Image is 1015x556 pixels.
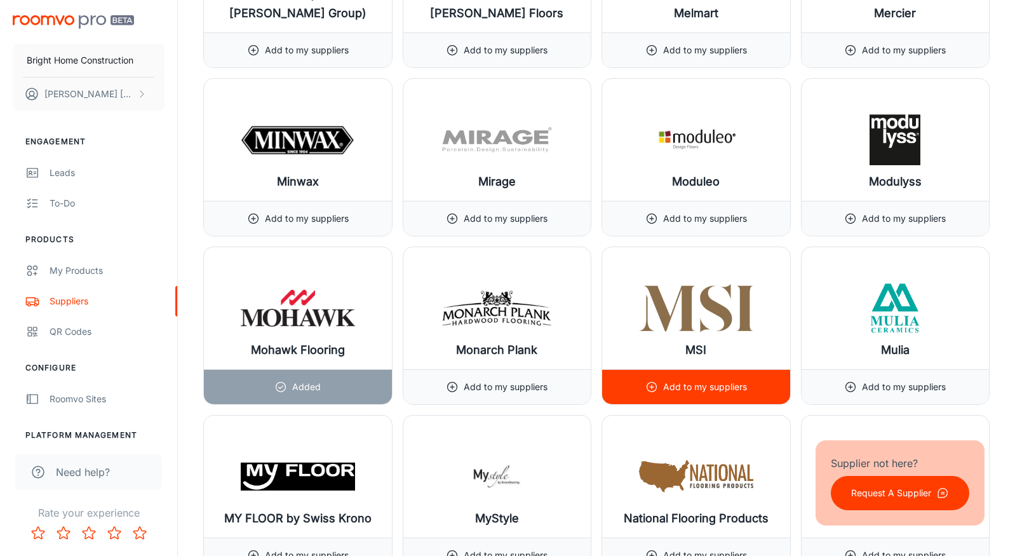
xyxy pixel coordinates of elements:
[639,283,753,334] img: MSI
[639,451,753,502] img: National Flooring Products
[241,283,355,334] img: Mohawk Flooring
[440,114,554,165] img: Mirage
[13,44,165,77] button: Bright Home Construction
[277,173,319,191] h6: Minwax
[44,87,134,101] p: [PERSON_NAME] [PERSON_NAME]
[265,43,349,57] p: Add to my suppliers
[464,43,548,57] p: Add to my suppliers
[838,114,952,165] img: Modulyss
[56,464,110,480] span: Need help?
[685,341,706,359] h6: MSI
[224,510,372,527] h6: MY FLOOR by Swiss Krono
[663,212,747,226] p: Add to my suppliers
[663,43,747,57] p: Add to my suppliers
[831,456,969,471] p: Supplier not here?
[464,380,548,394] p: Add to my suppliers
[639,114,753,165] img: Moduleo
[50,196,165,210] div: To-do
[831,476,969,510] button: Request A Supplier
[874,4,916,22] h6: Mercier
[862,43,946,57] p: Add to my suppliers
[862,212,946,226] p: Add to my suppliers
[50,392,165,406] div: Roomvo Sites
[475,510,519,527] h6: MyStyle
[241,451,355,502] img: MY FLOOR by Swiss Krono
[456,341,537,359] h6: Monarch Plank
[10,505,167,520] p: Rate your experience
[127,520,152,546] button: Rate 5 star
[851,486,931,500] p: Request A Supplier
[50,325,165,339] div: QR Codes
[102,520,127,546] button: Rate 4 star
[674,4,718,22] h6: Melmart
[440,283,554,334] img: Monarch Plank
[663,380,747,394] p: Add to my suppliers
[51,520,76,546] button: Rate 2 star
[624,510,769,527] h6: National Flooring Products
[27,53,133,67] p: Bright Home Construction
[50,166,165,180] div: Leads
[478,173,516,191] h6: Mirage
[881,341,910,359] h6: Mulia
[241,114,355,165] img: Minwax
[76,520,102,546] button: Rate 3 star
[265,212,349,226] p: Add to my suppliers
[251,341,345,359] h6: Mohawk Flooring
[25,520,51,546] button: Rate 1 star
[862,380,946,394] p: Add to my suppliers
[430,4,563,22] h6: [PERSON_NAME] Floors
[440,451,554,502] img: MyStyle
[13,78,165,111] button: [PERSON_NAME] [PERSON_NAME]
[869,173,922,191] h6: Modulyss
[13,15,134,29] img: Roomvo PRO Beta
[464,212,548,226] p: Add to my suppliers
[50,264,165,278] div: My Products
[838,283,952,334] img: Mulia
[50,294,165,308] div: Suppliers
[672,173,720,191] h6: Moduleo
[292,380,321,394] p: Added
